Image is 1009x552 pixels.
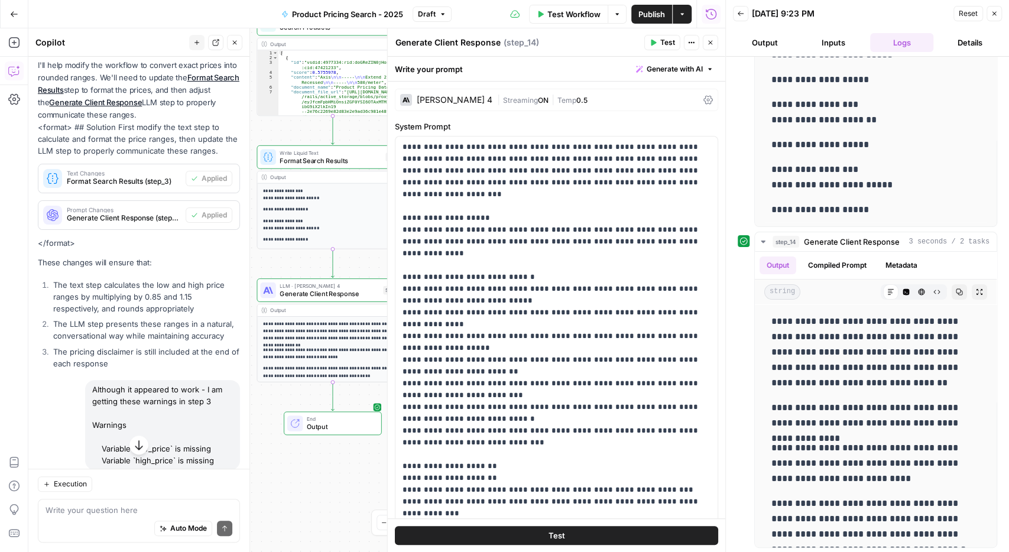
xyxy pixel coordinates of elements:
[186,171,232,186] button: Applied
[804,236,900,248] span: Generate Client Response
[529,5,608,24] button: Test Workflow
[538,96,549,105] span: ON
[270,306,382,314] div: Output
[755,252,997,547] div: 3 seconds / 2 tasks
[257,50,278,55] div: 1
[50,346,240,369] li: The pricing disclaimer is still included at the end of each response
[773,236,799,248] span: step_14
[801,256,874,274] button: Compiled Prompt
[270,40,382,48] div: Output
[870,33,934,52] button: Logs
[67,176,181,187] span: Format Search Results (step_3)
[331,382,334,411] g: Edge from step_14 to end
[307,422,374,432] span: Output
[909,236,989,247] span: 3 seconds / 2 tasks
[154,521,212,536] button: Auto Mode
[67,213,181,223] span: Generate Client Response (step_14)
[504,37,539,48] span: ( step_14 )
[272,50,278,55] span: Toggle code folding, rows 1 through 98
[764,284,800,300] span: string
[760,256,796,274] button: Output
[413,7,452,22] button: Draft
[280,289,379,299] span: Generate Client Response
[280,155,381,165] span: Format Search Results
[959,8,978,19] span: Reset
[644,35,680,50] button: Test
[647,64,703,74] span: Generate with AI
[280,282,379,290] span: LLM · [PERSON_NAME] 4
[49,98,142,107] a: Generate Client Response
[878,256,924,274] button: Metadata
[257,89,278,119] div: 7
[85,380,240,470] div: Although it appeared to work - I am getting these warnings in step 3 Warnings Variable `low_price...
[50,279,240,314] li: The text step calculates the low and high price ranges by multiplying by 0.85 and 1.15 respective...
[257,60,278,70] div: 3
[270,173,382,181] div: Output
[257,56,278,60] div: 2
[38,59,240,374] div: <format> ## Solution First modify the text step to calculate and format the price ranges, then up...
[170,523,207,534] span: Auto Mode
[576,96,588,105] span: 0.5
[631,61,718,77] button: Generate with AI
[417,96,492,104] div: [PERSON_NAME] 4
[38,59,240,122] p: I'll help modify the workflow to convert exact prices into rounded ranges. We'll need to update t...
[733,33,797,52] button: Output
[38,476,92,492] button: Execution
[395,37,501,48] textarea: Generate Client Response
[50,318,240,342] li: The LLM step presents these ranges in a natural, conversational way while maintaining accuracy
[67,207,181,213] span: Prompt Changes
[280,149,381,157] span: Write Liquid Text
[388,57,725,81] div: Write your prompt
[54,479,87,489] span: Execution
[202,210,227,220] span: Applied
[307,415,374,423] span: End
[557,96,576,105] span: Temp
[186,207,232,223] button: Applied
[35,37,186,48] div: Copilot
[202,173,227,184] span: Applied
[638,8,665,20] span: Publish
[257,70,278,74] div: 4
[280,22,379,33] span: Search Products
[755,232,997,251] button: 3 seconds / 2 tasks
[938,33,1002,52] button: Details
[548,530,564,541] span: Test
[331,116,334,145] g: Edge from step_16 to step_3
[257,75,278,85] div: 5
[257,12,408,116] div: Search ProductsOutput[ { "id":"vsdid:4977334:rid:doGReZIN0jHos5QuStAVv :cid:47421233", "score":0....
[547,8,601,20] span: Test Workflow
[67,170,181,176] span: Text Changes
[395,526,718,545] button: Test
[257,85,278,89] div: 6
[549,93,557,105] span: |
[257,411,408,435] div: EndOutput
[660,37,675,48] span: Test
[631,5,672,24] button: Publish
[503,96,538,105] span: Streaming
[497,93,503,105] span: |
[418,9,436,20] span: Draft
[802,33,865,52] button: Inputs
[274,5,410,24] button: Product Pricing Search - 2025
[38,256,240,269] p: These changes will ensure that:
[292,8,403,20] span: Product Pricing Search - 2025
[395,121,718,132] label: System Prompt
[953,6,983,21] button: Reset
[272,56,278,60] span: Toggle code folding, rows 2 through 20
[331,249,334,278] g: Edge from step_3 to step_14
